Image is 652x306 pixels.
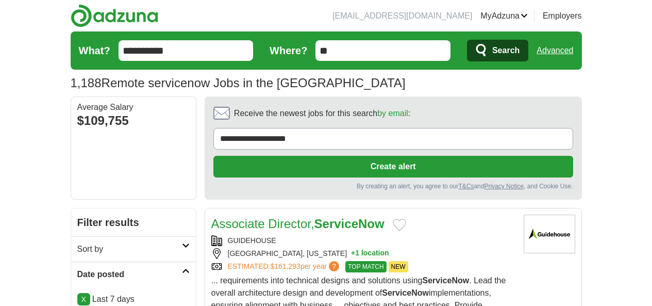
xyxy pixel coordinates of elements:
a: by email [377,109,408,118]
span: Receive the newest jobs for this search : [234,107,410,120]
span: 1,188 [71,74,102,92]
span: NEW [389,261,408,272]
a: T&Cs [458,183,474,190]
a: Associate Director,ServiceNow [211,217,384,231]
div: Average Salary [77,103,190,111]
a: Advanced [537,40,573,61]
button: +1 location [351,248,389,259]
strong: ServiceNow [314,217,384,231]
h2: Filter results [71,208,196,236]
div: By creating an alert, you agree to our and , and Cookie Use. [213,182,573,191]
img: Adzuna logo [71,4,158,27]
a: Employers [543,10,582,22]
a: GUIDEHOUSE [228,236,276,245]
span: + [351,248,355,259]
strong: ServiceNow [423,276,470,285]
div: $109,755 [77,111,190,130]
a: Privacy Notice [484,183,524,190]
span: Search [492,40,520,61]
h2: Sort by [77,243,182,255]
button: Search [467,40,528,61]
a: ESTIMATED:$161,293per year? [228,261,342,272]
a: MyAdzuna [480,10,528,22]
img: Guidehouse logo [524,215,575,253]
a: Sort by [71,236,196,262]
label: Where? [270,43,307,58]
button: Create alert [213,156,573,178]
label: What? [79,43,110,58]
li: [EMAIL_ADDRESS][DOMAIN_NAME] [332,10,472,22]
h1: Remote servicenow Jobs in the [GEOGRAPHIC_DATA] [71,76,406,90]
strong: ServiceNow [382,288,429,297]
span: ? [329,261,339,271]
p: Last 7 days [77,293,190,305]
span: TOP MATCH [345,261,386,272]
h2: Date posted [77,268,182,281]
div: [GEOGRAPHIC_DATA], [US_STATE] [211,248,515,259]
a: X [77,293,90,305]
button: Add to favorite jobs [393,219,406,231]
a: Date posted [71,262,196,287]
span: $161,293 [270,262,300,270]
